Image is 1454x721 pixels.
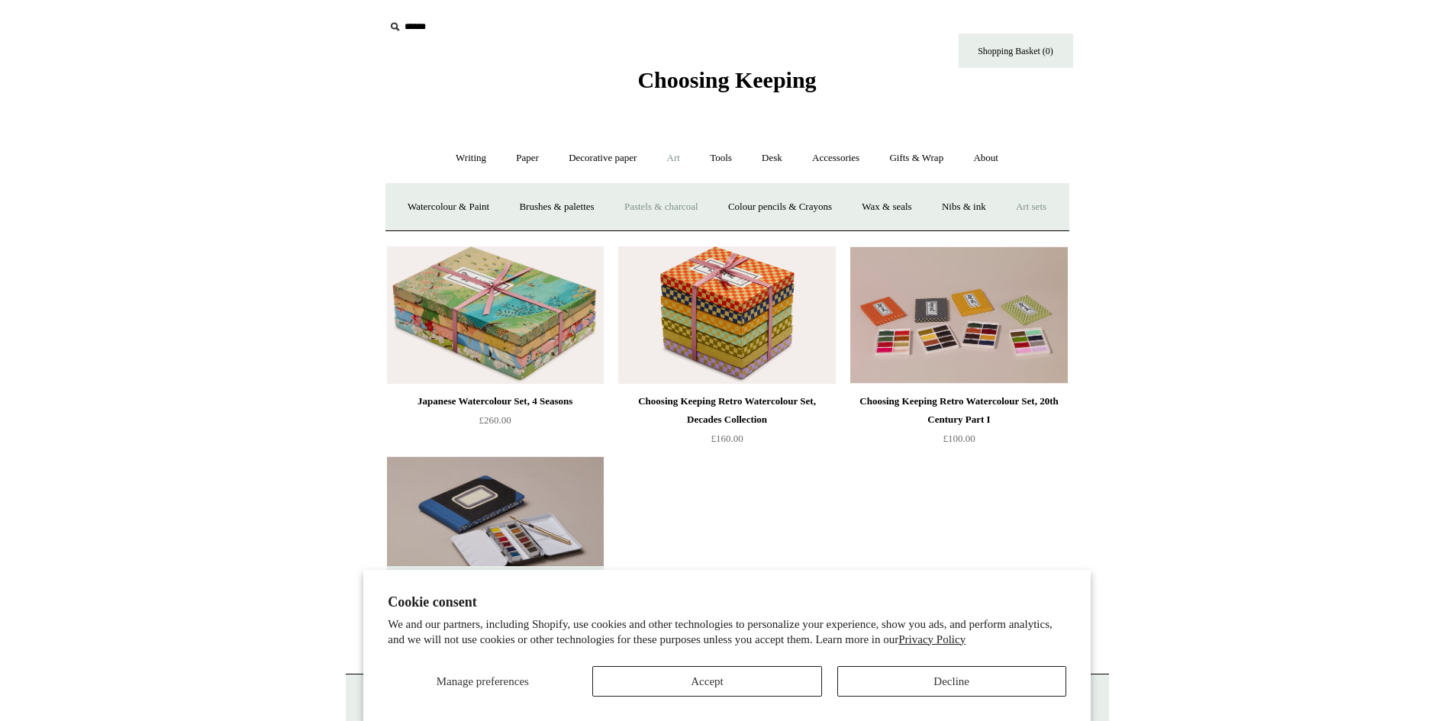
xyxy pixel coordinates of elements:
a: Tools [696,138,746,179]
button: Manage preferences [388,666,577,697]
a: Nibs & ink [928,187,1000,227]
img: Choosing Keeping Retro Watercolour Set, 20th Century Part I [850,246,1067,384]
a: Japanese Watercolour Set, 4 Seasons Japanese Watercolour Set, 4 Seasons [387,246,604,384]
a: Accessories [798,138,873,179]
a: Choosing Keeping Retro Watercolour Set, 20th Century Part I £100.00 [850,392,1067,455]
button: Decline [837,666,1066,697]
a: Writing [442,138,500,179]
span: £100.00 [943,433,975,444]
img: Traveller's 'Grand Tour' Watercolour Set [387,456,604,594]
span: £160.00 [711,433,743,444]
h2: Cookie consent [388,594,1066,610]
a: Colour pencils & Crayons [714,187,846,227]
span: Manage preferences [437,675,529,687]
a: Choosing Keeping Retro Watercolour Set, 20th Century Part I Choosing Keeping Retro Watercolour Se... [850,246,1067,384]
a: Desk [748,138,796,179]
a: Wax & seals [848,187,925,227]
a: About [959,138,1012,179]
a: Art sets [1002,187,1060,227]
a: Traveller's 'Grand Tour' Watercolour Set Traveller's 'Grand Tour' Watercolour Set Temporarily Out... [387,456,604,594]
a: Decorative paper [555,138,650,179]
a: Art [653,138,694,179]
a: Choosing Keeping [637,79,816,90]
span: Choosing Keeping [637,67,816,92]
div: Choosing Keeping Retro Watercolour Set, Decades Collection [622,392,831,429]
a: Privacy Policy [898,633,966,645]
a: Choosing Keeping Retro Watercolour Set, Decades Collection Choosing Keeping Retro Watercolour Set... [618,246,835,384]
p: We and our partners, including Shopify, use cookies and other technologies to personalize your ex... [388,617,1066,647]
a: Pastels & charcoal [611,187,712,227]
div: Choosing Keeping Retro Watercolour Set, 20th Century Part I [854,392,1063,429]
a: Choosing Keeping Retro Watercolour Set, Decades Collection £160.00 [618,392,835,455]
button: Accept [592,666,821,697]
span: Temporarily Out of Stock [434,566,556,594]
a: Shopping Basket (0) [959,34,1073,68]
a: Paper [502,138,553,179]
span: £260.00 [479,414,511,426]
img: Japanese Watercolour Set, 4 Seasons [387,246,604,384]
a: Brushes & palettes [505,187,608,227]
a: Japanese Watercolour Set, 4 Seasons £260.00 [387,392,604,455]
img: Choosing Keeping Retro Watercolour Set, Decades Collection [618,246,835,384]
a: Gifts & Wrap [875,138,957,179]
a: Watercolour & Paint [394,187,503,227]
div: Japanese Watercolour Set, 4 Seasons [391,392,600,410]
